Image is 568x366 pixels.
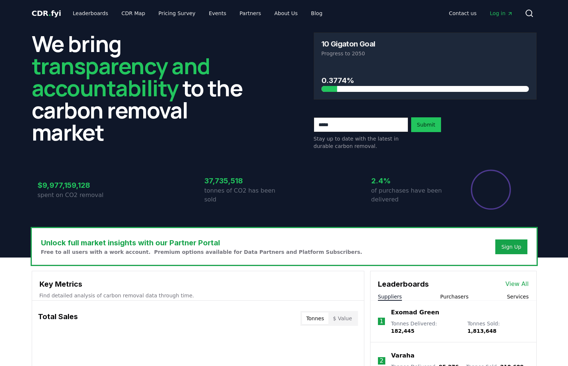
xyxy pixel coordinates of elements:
[38,191,117,200] p: spent on CO2 removal
[39,279,357,290] h3: Key Metrics
[371,175,451,186] h3: 2.4%
[204,175,284,186] h3: 37,735,518
[391,308,439,317] a: Exomad Green
[379,317,383,326] p: 1
[116,7,151,20] a: CDR Map
[321,75,529,86] h3: 0.3774%
[67,7,114,20] a: Leaderboards
[38,311,78,326] h3: Total Sales
[38,180,117,191] h3: $9,977,159,128
[380,356,383,365] p: 2
[495,239,527,254] button: Sign Up
[484,7,519,20] a: Log in
[32,9,61,18] span: CDR fyi
[467,320,529,335] p: Tonnes Sold :
[490,10,513,17] span: Log in
[39,292,357,299] p: Find detailed analysis of carbon removal data through time.
[268,7,303,20] a: About Us
[305,7,328,20] a: Blog
[234,7,267,20] a: Partners
[411,117,441,132] button: Submit
[203,7,232,20] a: Events
[152,7,201,20] a: Pricing Survey
[32,51,210,103] span: transparency and accountability
[443,7,482,20] a: Contact us
[314,135,408,150] p: Stay up to date with the latest in durable carbon removal.
[378,293,402,300] button: Suppliers
[507,293,529,300] button: Services
[501,243,521,251] a: Sign Up
[67,7,328,20] nav: Main
[467,328,496,334] span: 1,813,648
[41,237,362,248] h3: Unlock full market insights with our Partner Portal
[391,320,460,335] p: Tonnes Delivered :
[32,8,61,18] a: CDR.fyi
[506,280,529,289] a: View All
[328,313,357,324] button: $ Value
[371,186,451,204] p: of purchases have been delivered
[204,186,284,204] p: tonnes of CO2 has been sold
[48,9,51,18] span: .
[440,293,469,300] button: Purchasers
[321,40,375,48] h3: 10 Gigaton Goal
[302,313,328,324] button: Tonnes
[470,169,512,210] div: Percentage of sales delivered
[378,279,429,290] h3: Leaderboards
[32,32,255,143] h2: We bring to the carbon removal market
[443,7,519,20] nav: Main
[41,248,362,256] p: Free to all users with a work account. Premium options available for Data Partners and Platform S...
[321,50,529,57] p: Progress to 2050
[391,351,414,360] a: Varaha
[391,328,414,334] span: 182,445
